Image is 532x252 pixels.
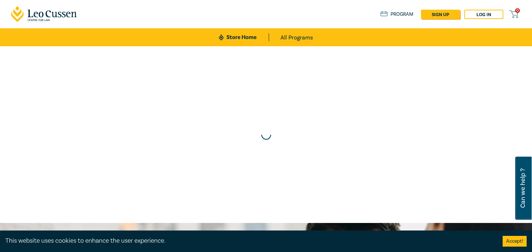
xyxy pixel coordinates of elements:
div: This website uses cookies to enhance the user experience. [5,236,492,246]
a: All Programs [281,28,313,46]
span: Can we help ? [519,161,526,215]
span: 0 [515,8,520,13]
a: Store Home [219,33,269,41]
button: Accept cookies [503,236,527,247]
a: Program [380,10,414,18]
a: Log in [464,10,503,19]
a: sign up [421,10,460,19]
